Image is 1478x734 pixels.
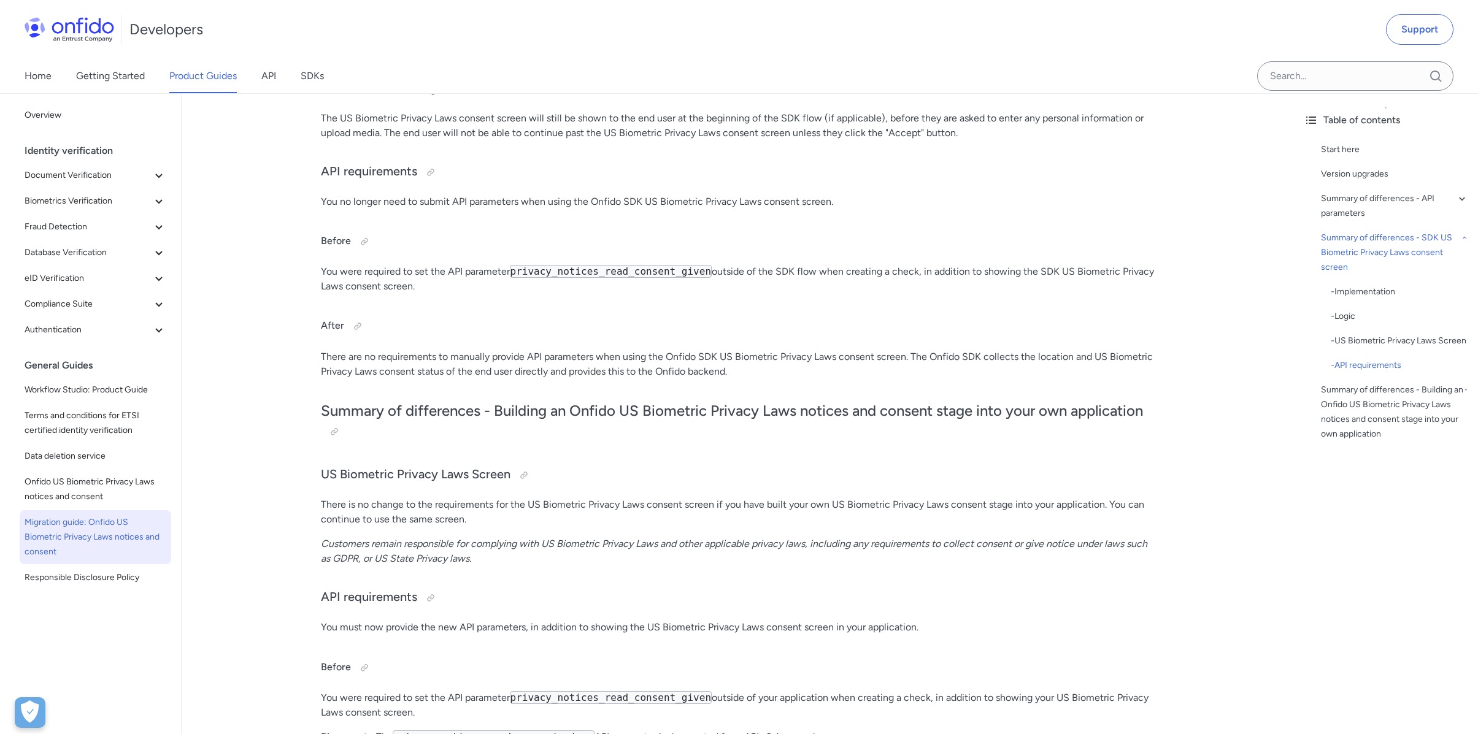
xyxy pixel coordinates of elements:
[1321,231,1468,275] a: Summary of differences - SDK US Biometric Privacy Laws consent screen
[321,194,1155,209] p: You no longer need to submit API parameters when using the Onfido SDK US Biometric Privacy Laws c...
[25,168,152,183] span: Document Verification
[129,20,203,39] h1: Developers
[20,470,171,509] a: Onfido US Biometric Privacy Laws notices and consent
[1321,383,1468,442] a: Summary of differences - Building an Onfido US Biometric Privacy Laws notices and consent stage i...
[321,264,1155,294] p: You were required to set the API parameter outside of the SDK flow when creating a check, in addi...
[1331,285,1468,299] div: - Implementation
[321,162,1155,182] h3: API requirements
[321,111,1155,140] p: The US Biometric Privacy Laws consent screen will still be shown to the end user at the beginning...
[20,292,171,316] button: Compliance Suite
[25,108,166,123] span: Overview
[25,194,152,208] span: Biometrics Verification
[15,697,45,728] button: Open Preferences
[25,408,166,438] span: Terms and conditions for ETSI certified identity verification
[20,240,171,265] button: Database Verification
[15,697,45,728] div: Cookie Preferences
[510,265,712,278] code: privacy_notices_read_consent_given
[321,690,1155,720] p: You were required to set the API parameter outside of your application when creating a check, in ...
[25,383,166,397] span: Workflow Studio: Product Guide
[20,103,171,128] a: Overview
[321,401,1155,442] h2: Summary of differences - Building an Onfido US Biometric Privacy Laws notices and consent stage i...
[20,318,171,342] button: Authentication
[20,163,171,188] button: Document Verification
[1331,309,1468,324] a: -Logic
[1331,334,1468,348] a: -US Biometric Privacy Laws Screen
[169,59,237,93] a: Product Guides
[1331,358,1468,373] a: -API requirements
[321,588,1155,608] h3: API requirements
[25,271,152,286] span: eID Verification
[20,215,171,239] button: Fraud Detection
[321,316,1155,336] h4: After
[510,691,712,704] code: privacy_notices_read_consent_given
[25,59,52,93] a: Home
[20,378,171,402] a: Workflow Studio: Product Guide
[25,515,166,559] span: Migration guide: Onfido US Biometric Privacy Laws notices and consent
[1321,167,1468,182] a: Version upgrades
[25,17,114,42] img: Onfido Logo
[1331,309,1468,324] div: - Logic
[25,297,152,312] span: Compliance Suite
[25,220,152,234] span: Fraud Detection
[20,565,171,590] a: Responsible Disclosure Policy
[25,245,152,260] span: Database Verification
[321,620,1155,635] p: You must now provide the new API parameters, in addition to showing the US Biometric Privacy Laws...
[25,570,166,585] span: Responsible Disclosure Policy
[20,510,171,564] a: Migration guide: Onfido US Biometric Privacy Laws notices and consent
[20,189,171,213] button: Biometrics Verification
[20,444,171,468] a: Data deletion service
[321,232,1155,251] h4: Before
[321,658,1155,678] h4: Before
[20,403,171,443] a: Terms and conditions for ETSI certified identity verification
[261,59,276,93] a: API
[1331,334,1468,348] div: - US Biometric Privacy Laws Screen
[1304,113,1468,128] div: Table of contents
[1257,61,1453,91] input: Onfido search input field
[301,59,324,93] a: SDKs
[1321,191,1468,221] a: Summary of differences - API parameters
[1331,358,1468,373] div: - API requirements
[25,323,152,337] span: Authentication
[321,497,1155,527] p: There is no change to the requirements for the US Biometric Privacy Laws consent screen if you ha...
[20,266,171,291] button: eID Verification
[25,139,176,163] div: Identity verification
[76,59,145,93] a: Getting Started
[25,353,176,378] div: General Guides
[321,350,1155,379] p: There are no requirements to manually provide API parameters when using the Onfido SDK US Biometr...
[321,538,1147,564] em: Customers remain responsible for complying with US Biometric Privacy Laws and other applicable pr...
[1321,142,1468,157] a: Start here
[1331,285,1468,299] a: -Implementation
[1386,14,1453,45] a: Support
[321,465,1155,485] h3: US Biometric Privacy Laws Screen
[25,475,166,504] span: Onfido US Biometric Privacy Laws notices and consent
[25,449,166,464] span: Data deletion service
